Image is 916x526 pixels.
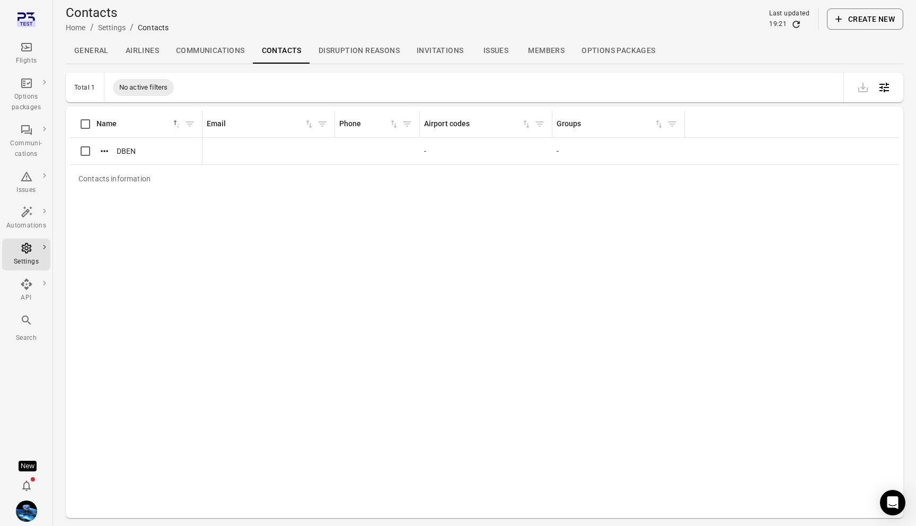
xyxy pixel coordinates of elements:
[6,293,46,303] div: API
[6,92,46,113] div: Options packages
[98,23,126,32] a: Settings
[207,118,314,130] span: Email
[2,311,50,346] button: Search
[207,118,314,130] div: Sort by email in ascending order
[90,21,94,34] li: /
[664,116,680,132] button: Filter by groups
[2,239,50,270] a: Settings
[6,221,46,231] div: Automations
[424,118,532,130] span: Airport codes
[253,38,310,64] a: Contacts
[339,118,399,130] span: Phone
[557,118,654,130] div: Groups
[117,38,168,64] a: Airlines
[19,461,37,471] div: Tooltip anchor
[66,38,903,64] div: Local navigation
[16,475,37,496] button: Notifications
[74,84,95,91] div: Total 1
[96,143,112,159] button: Actions
[96,118,182,130] div: Sort by name in descending order
[96,118,182,130] span: Name
[2,203,50,234] a: Automations
[6,333,46,344] div: Search
[2,167,50,199] a: Issues
[314,116,330,132] button: Filter by email
[424,118,521,130] div: Airport codes
[12,496,41,526] button: Daníel Benediktsson
[66,21,169,34] nav: Breadcrumbs
[96,118,171,130] div: Name
[472,38,519,64] a: Issues
[573,38,664,64] a: Options packages
[519,38,573,64] a: Members
[182,116,198,132] button: Filter by name
[66,4,169,21] h1: Contacts
[6,56,46,66] div: Flights
[880,490,905,515] div: Open Intercom Messenger
[424,146,548,156] div: -
[2,120,50,163] a: Communi-cations
[769,8,809,19] div: Last updated
[113,82,174,93] span: No active filters
[557,118,664,130] span: Groups
[310,38,408,64] a: Disruption reasons
[66,38,117,64] a: General
[827,8,903,30] button: Create new
[130,21,134,34] li: /
[70,165,159,192] div: Contacts information
[532,116,548,132] button: Filter by airport codes
[6,257,46,267] div: Settings
[168,38,253,64] a: Communications
[874,77,895,98] button: Open table configuration
[399,116,415,132] button: Filter by phone
[424,118,532,130] div: Sort by airport codes in ascending order
[339,118,389,130] div: Phone
[16,501,37,522] img: shutterstock-1708408498.jpg
[852,82,874,92] span: Please make a selection to export
[408,38,472,64] a: Invitations
[2,275,50,306] a: API
[2,74,50,116] a: Options packages
[339,118,399,130] div: Sort by phone in ascending order
[791,19,801,30] button: Refresh data
[769,19,787,30] div: 19:21
[117,146,136,156] span: DBEN
[557,146,681,156] div: -
[207,118,304,130] div: Email
[66,23,86,32] a: Home
[2,38,50,69] a: Flights
[6,138,46,160] div: Communi-cations
[557,118,664,130] div: Sort by groups in ascending order
[138,22,169,33] div: Contacts
[6,185,46,196] div: Issues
